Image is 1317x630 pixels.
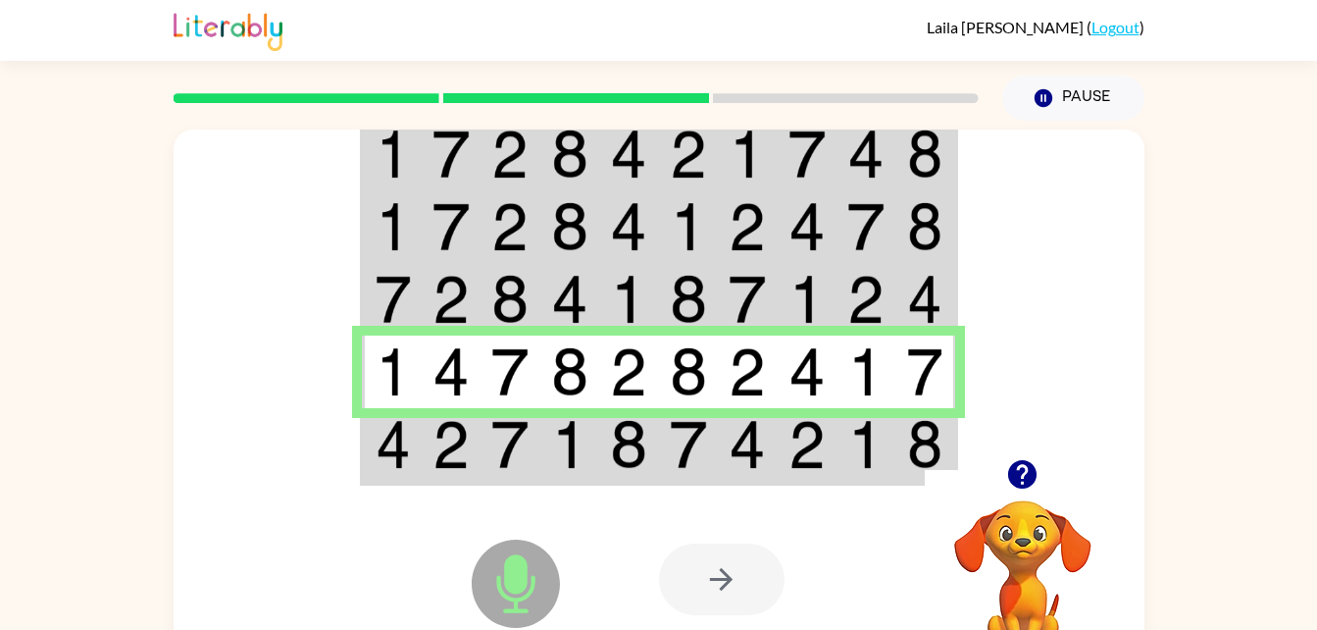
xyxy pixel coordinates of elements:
[670,347,707,396] img: 8
[788,130,826,179] img: 7
[491,275,529,324] img: 8
[847,130,885,179] img: 4
[788,420,826,469] img: 2
[907,130,942,179] img: 8
[376,275,411,324] img: 7
[729,347,766,396] img: 2
[788,202,826,251] img: 4
[174,8,282,51] img: Literably
[491,130,529,179] img: 2
[729,420,766,469] img: 4
[376,130,411,179] img: 1
[907,275,942,324] img: 4
[551,130,588,179] img: 8
[551,202,588,251] img: 8
[376,202,411,251] img: 1
[670,275,707,324] img: 8
[491,347,529,396] img: 7
[847,347,885,396] img: 1
[491,420,529,469] img: 7
[432,347,470,396] img: 4
[376,420,411,469] img: 4
[788,275,826,324] img: 1
[729,130,766,179] img: 1
[551,347,588,396] img: 8
[432,202,470,251] img: 7
[907,420,942,469] img: 8
[670,202,707,251] img: 1
[907,347,942,396] img: 7
[1091,18,1140,36] a: Logout
[670,130,707,179] img: 2
[432,275,470,324] img: 2
[610,275,647,324] img: 1
[670,420,707,469] img: 7
[491,202,529,251] img: 2
[847,202,885,251] img: 7
[729,275,766,324] img: 7
[1002,76,1144,121] button: Pause
[927,18,1144,36] div: ( )
[551,275,588,324] img: 4
[847,275,885,324] img: 2
[927,18,1087,36] span: Laila [PERSON_NAME]
[847,420,885,469] img: 1
[729,202,766,251] img: 2
[907,202,942,251] img: 8
[610,130,647,179] img: 4
[432,130,470,179] img: 7
[610,347,647,396] img: 2
[376,347,411,396] img: 1
[432,420,470,469] img: 2
[610,202,647,251] img: 4
[551,420,588,469] img: 1
[788,347,826,396] img: 4
[610,420,647,469] img: 8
